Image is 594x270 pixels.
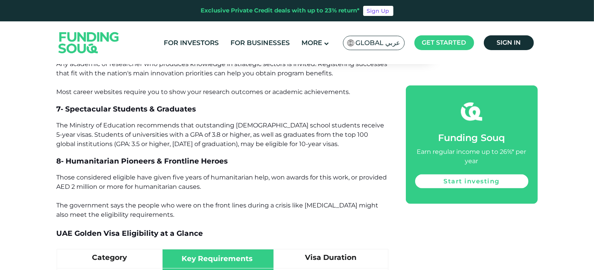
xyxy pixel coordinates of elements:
[182,254,253,263] span: Key Requirements
[57,105,196,113] span: 7- Spectacular Students & Graduates
[57,122,384,148] span: The Ministry of Education recommends that outstanding [DEMOGRAPHIC_DATA] school students receive ...
[57,157,228,165] span: 8- Humanitarian Pioneers & Frontline Heroes
[347,40,354,46] img: SA Flag
[415,147,528,166] div: Earn regular income up to 26%* per year
[415,174,528,188] a: Start investing
[201,6,360,15] div: Exclusive Private Credit deals with up to 23% return*
[363,6,393,16] a: Sign Up
[229,37,292,49] a: For Businesses
[162,37,221,49] a: For Investors
[356,38,400,47] span: Global عربي
[461,101,482,122] img: fsicon
[51,23,127,62] img: Logo
[57,174,387,218] span: Those considered eligible have given five years of humanitarian help, won awards for this work, o...
[497,39,521,46] span: Sign in
[57,229,203,238] span: UAE Golden Visa Eligibility at a Glance
[422,39,466,46] span: Get started
[438,132,505,143] span: Funding Souq
[301,39,322,47] span: More
[484,35,534,50] a: Sign in
[305,253,357,262] span: Visa Duration
[92,253,127,262] span: Category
